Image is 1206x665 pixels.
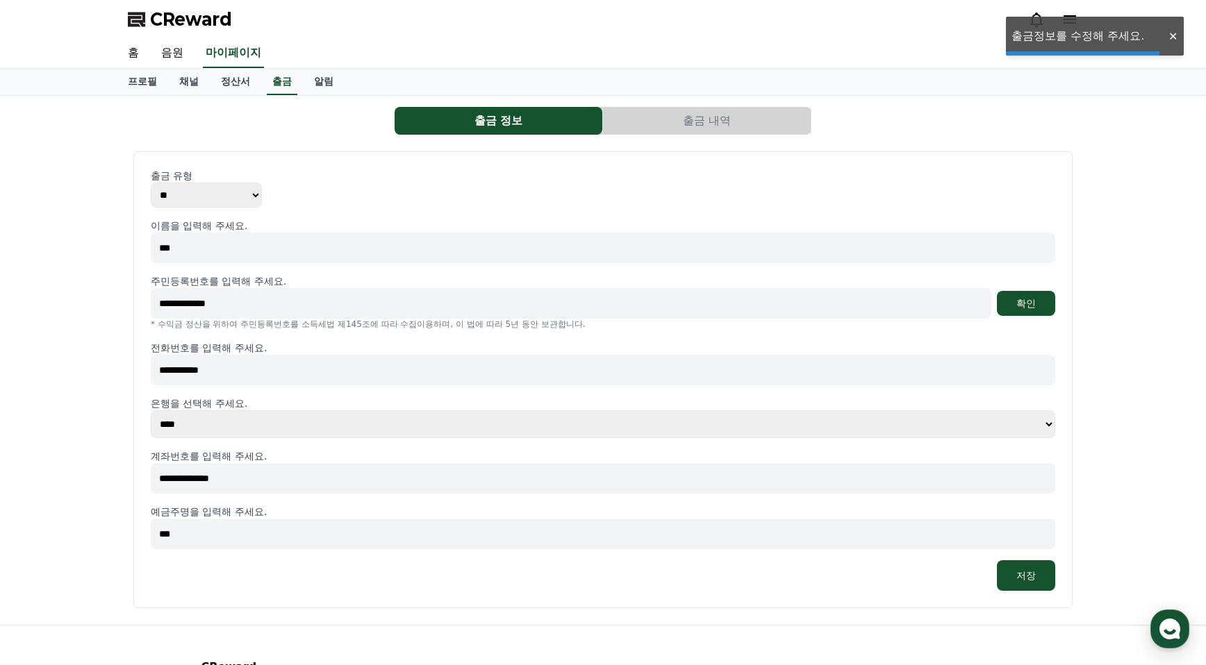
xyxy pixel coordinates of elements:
a: 출금 정보 [395,107,603,135]
a: 정산서 [210,69,261,95]
p: 은행을 선택해 주세요. [151,396,1055,410]
p: * 수익금 정산을 위하여 주민등록번호를 소득세법 제145조에 따라 수집이용하며, 이 법에 따라 5년 동안 보관합니다. [151,319,1055,330]
p: 이름을 입력해 주세요. [151,219,1055,233]
p: 계좌번호를 입력해 주세요. [151,449,1055,463]
a: 출금 내역 [603,107,811,135]
a: 출금 [267,69,297,95]
a: 마이페이지 [203,39,264,68]
p: 출금 유형 [151,169,1055,183]
button: 저장 [997,560,1055,591]
a: 홈 [117,39,150,68]
a: 알림 [303,69,345,95]
p: 전화번호를 입력해 주세요. [151,341,1055,355]
p: 주민등록번호를 입력해 주세요. [151,274,286,288]
a: 채널 [168,69,210,95]
button: 출금 정보 [395,107,602,135]
button: 확인 [997,291,1055,316]
a: CReward [128,8,232,31]
p: 예금주명을 입력해 주세요. [151,505,1055,519]
a: 음원 [150,39,195,68]
a: 프로필 [117,69,168,95]
button: 출금 내역 [603,107,811,135]
span: CReward [150,8,232,31]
